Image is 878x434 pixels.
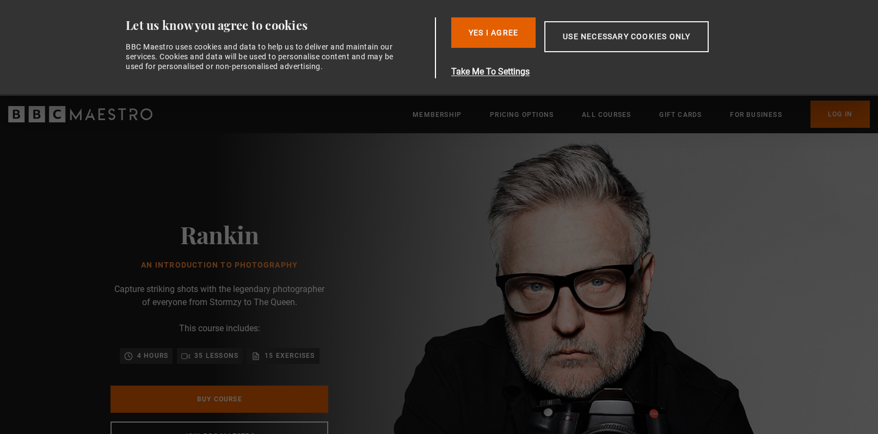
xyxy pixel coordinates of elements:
[137,350,168,361] p: 4 hours
[110,283,328,309] p: Capture striking shots with the legendary photographer of everyone from Stormzy to The Queen.
[8,106,152,122] svg: BBC Maestro
[451,17,536,48] button: Yes I Agree
[141,261,298,270] h1: An Introduction to Photography
[582,109,631,120] a: All Courses
[141,220,298,248] h2: Rankin
[179,322,260,335] p: This course includes:
[490,109,554,120] a: Pricing Options
[126,42,400,72] div: BBC Maestro uses cookies and data to help us to deliver and maintain our services. Cookies and da...
[544,21,709,52] button: Use necessary cookies only
[126,17,431,33] div: Let us know you agree to cookies
[110,386,328,413] a: Buy Course
[194,350,238,361] p: 35 lessons
[811,101,870,128] a: Log In
[451,65,760,78] button: Take Me To Settings
[265,350,315,361] p: 15 exercises
[730,109,782,120] a: For business
[413,101,870,128] nav: Primary
[413,109,462,120] a: Membership
[659,109,702,120] a: Gift Cards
